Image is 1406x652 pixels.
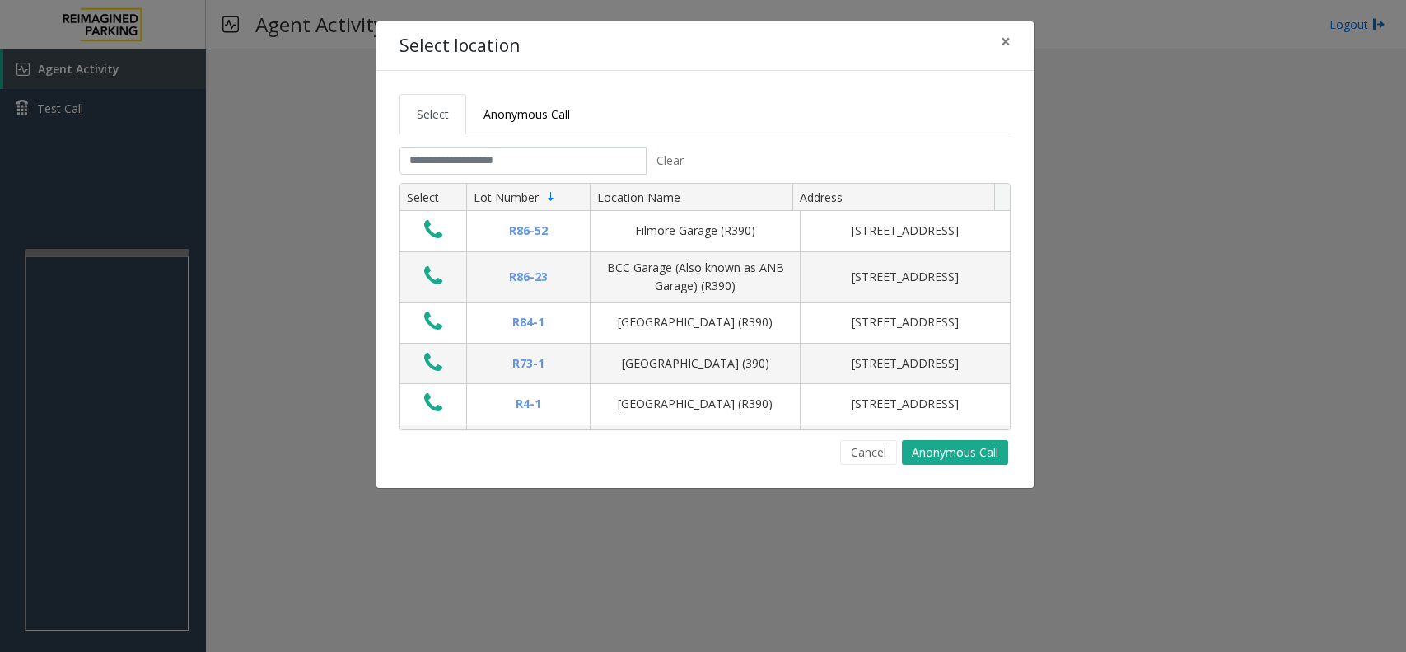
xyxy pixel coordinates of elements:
[474,190,539,205] span: Lot Number
[840,440,897,465] button: Cancel
[800,190,843,205] span: Address
[810,268,1000,286] div: [STREET_ADDRESS]
[597,190,680,205] span: Location Name
[477,354,580,373] div: R73-1
[600,259,790,296] div: BCC Garage (Also known as ANB Garage) (R390)
[600,354,790,373] div: [GEOGRAPHIC_DATA] (390)
[810,395,1000,413] div: [STREET_ADDRESS]
[810,354,1000,373] div: [STREET_ADDRESS]
[417,106,449,122] span: Select
[400,184,466,212] th: Select
[483,106,570,122] span: Anonymous Call
[1001,30,1011,53] span: ×
[989,21,1022,62] button: Close
[399,33,520,59] h4: Select location
[810,313,1000,331] div: [STREET_ADDRESS]
[400,184,1010,429] div: Data table
[600,222,790,240] div: Filmore Garage (R390)
[399,94,1011,134] ul: Tabs
[477,222,580,240] div: R86-52
[902,440,1008,465] button: Anonymous Call
[600,313,790,331] div: [GEOGRAPHIC_DATA] (R390)
[477,268,580,286] div: R86-23
[647,147,693,175] button: Clear
[810,222,1000,240] div: [STREET_ADDRESS]
[477,313,580,331] div: R84-1
[544,190,558,204] span: Sortable
[477,395,580,413] div: R4-1
[600,395,790,413] div: [GEOGRAPHIC_DATA] (R390)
